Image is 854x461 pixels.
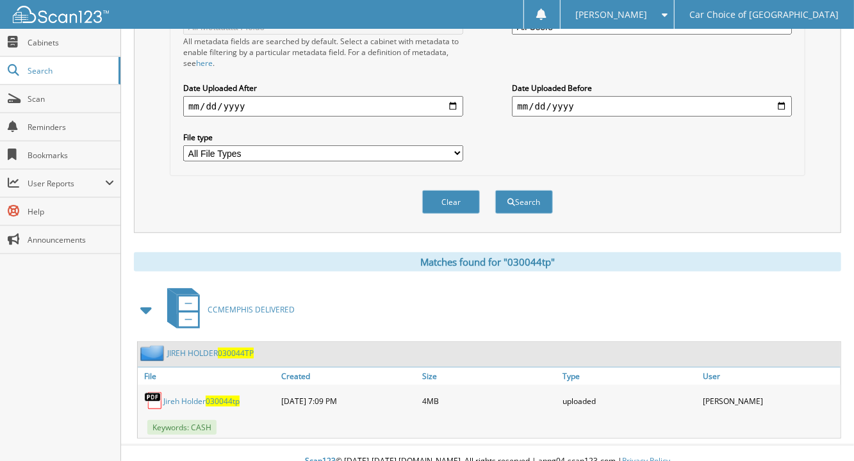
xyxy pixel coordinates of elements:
[28,206,114,217] span: Help
[208,304,295,315] span: CCMEMPHIS DELIVERED
[28,93,114,104] span: Scan
[278,368,418,385] a: Created
[419,388,559,414] div: 4MB
[167,348,254,359] a: JIREH HOLDER030044TP
[13,6,109,23] img: scan123-logo-white.svg
[559,368,700,385] a: Type
[422,190,480,214] button: Clear
[278,388,418,414] div: [DATE] 7:09 PM
[495,190,553,214] button: Search
[28,178,105,189] span: User Reports
[575,11,647,19] span: [PERSON_NAME]
[419,368,559,385] a: Size
[28,37,114,48] span: Cabinets
[138,368,278,385] a: File
[196,58,213,69] a: here
[28,122,114,133] span: Reminders
[206,396,240,407] span: 030044tp
[28,150,114,161] span: Bookmarks
[690,11,839,19] span: Car Choice of [GEOGRAPHIC_DATA]
[183,132,463,143] label: File type
[160,284,295,335] a: CCMEMPHIS DELIVERED
[183,96,463,117] input: start
[512,96,791,117] input: end
[790,400,854,461] iframe: Chat Widget
[700,368,841,385] a: User
[28,234,114,245] span: Announcements
[700,388,841,414] div: [PERSON_NAME]
[163,396,240,407] a: Jireh Holder030044tp
[28,65,112,76] span: Search
[147,420,217,435] span: Keywords: CASH
[559,388,700,414] div: uploaded
[183,83,463,93] label: Date Uploaded After
[183,36,463,69] div: All metadata fields are searched by default. Select a cabinet with metadata to enable filtering b...
[218,348,254,359] span: 030044TP
[140,345,167,361] img: folder2.png
[512,83,791,93] label: Date Uploaded Before
[144,391,163,410] img: PDF.png
[134,252,841,271] div: Matches found for "030044tp"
